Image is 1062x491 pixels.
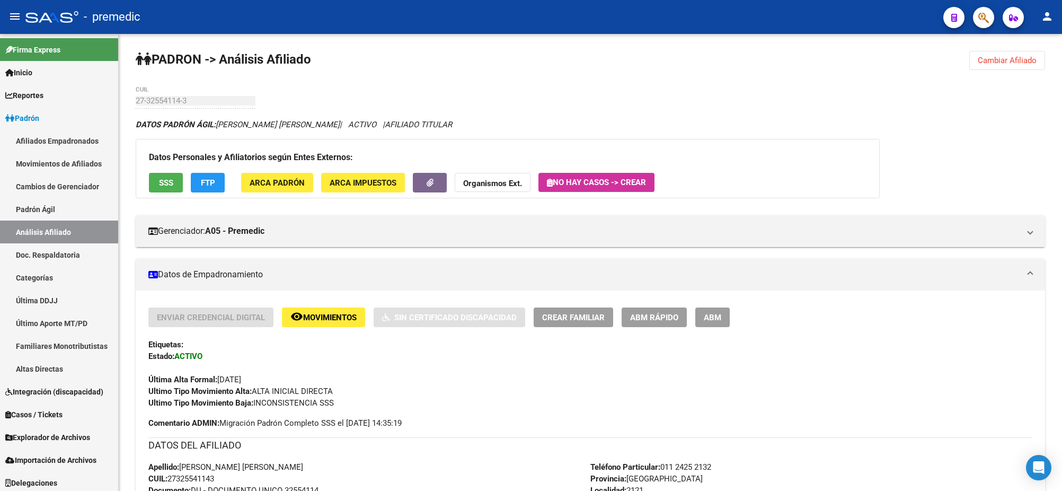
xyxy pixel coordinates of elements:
span: SSS [159,178,173,188]
span: [GEOGRAPHIC_DATA] [590,474,703,484]
strong: Última Alta Formal: [148,375,217,384]
span: ALTA INICIAL DIRECTA [148,387,333,396]
button: ARCA Padrón [241,173,313,192]
mat-panel-title: Datos de Empadronamiento [148,269,1020,280]
mat-expansion-panel-header: Datos de Empadronamiento [136,259,1045,291]
strong: Teléfono Particular: [590,462,660,472]
strong: Comentario ADMIN: [148,418,219,428]
span: AFILIADO TITULAR [385,120,452,129]
span: Enviar Credencial Digital [157,313,265,322]
span: Casos / Tickets [5,409,63,420]
strong: ACTIVO [174,352,202,361]
span: ABM [704,313,721,322]
mat-icon: menu [8,10,21,23]
strong: Provincia: [590,474,626,484]
span: Migración Padrón Completo SSS el [DATE] 14:35:19 [148,417,402,429]
mat-icon: remove_red_eye [290,310,303,323]
button: Crear Familiar [534,308,613,327]
mat-panel-title: Gerenciador: [148,225,1020,237]
button: ABM Rápido [622,308,687,327]
strong: Ultimo Tipo Movimiento Baja: [148,398,253,408]
span: No hay casos -> Crear [547,178,646,187]
div: Open Intercom Messenger [1026,455,1051,480]
span: Padrón [5,112,39,124]
mat-icon: person [1041,10,1054,23]
button: FTP [191,173,225,192]
span: Delegaciones [5,477,57,489]
span: Integración (discapacidad) [5,386,103,398]
mat-expansion-panel-header: Gerenciador:A05 - Premedic [136,215,1045,247]
span: 011 2425 2132 [590,462,711,472]
span: Inicio [5,67,32,78]
span: INCONSISTENCIA SSS [148,398,334,408]
strong: DATOS PADRÓN ÁGIL: [136,120,216,129]
span: Sin Certificado Discapacidad [394,313,517,322]
button: Enviar Credencial Digital [148,308,273,327]
button: ARCA Impuestos [321,173,405,192]
button: SSS [149,173,183,192]
strong: Apellido: [148,462,179,472]
h3: Datos Personales y Afiliatorios según Entes Externos: [149,150,866,165]
span: ARCA Impuestos [330,178,396,188]
strong: PADRON -> Análisis Afiliado [136,52,311,67]
strong: Etiquetas: [148,340,183,349]
button: Movimientos [282,308,365,327]
span: [DATE] [148,375,241,384]
button: Organismos Ext. [455,173,530,192]
strong: A05 - Premedic [205,225,264,237]
strong: Ultimo Tipo Movimiento Alta: [148,387,252,396]
span: FTP [201,178,215,188]
span: 27325541143 [148,474,214,484]
span: Explorador de Archivos [5,432,90,443]
button: ABM [695,308,730,327]
span: ARCA Padrón [250,178,305,188]
span: Crear Familiar [542,313,605,322]
span: Firma Express [5,44,60,56]
button: No hay casos -> Crear [538,173,654,192]
strong: CUIL: [148,474,167,484]
span: ABM Rápido [630,313,678,322]
span: Importación de Archivos [5,454,96,466]
span: - premedic [84,5,140,29]
strong: Organismos Ext. [463,179,522,188]
span: [PERSON_NAME] [PERSON_NAME] [148,462,303,472]
h3: DATOS DEL AFILIADO [148,438,1032,453]
span: [PERSON_NAME] [PERSON_NAME] [136,120,340,129]
strong: Estado: [148,352,174,361]
button: Cambiar Afiliado [969,51,1045,70]
span: Movimientos [303,313,357,322]
i: | ACTIVO | [136,120,452,129]
span: Reportes [5,90,43,101]
span: Cambiar Afiliado [978,56,1037,65]
button: Sin Certificado Discapacidad [374,308,525,327]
